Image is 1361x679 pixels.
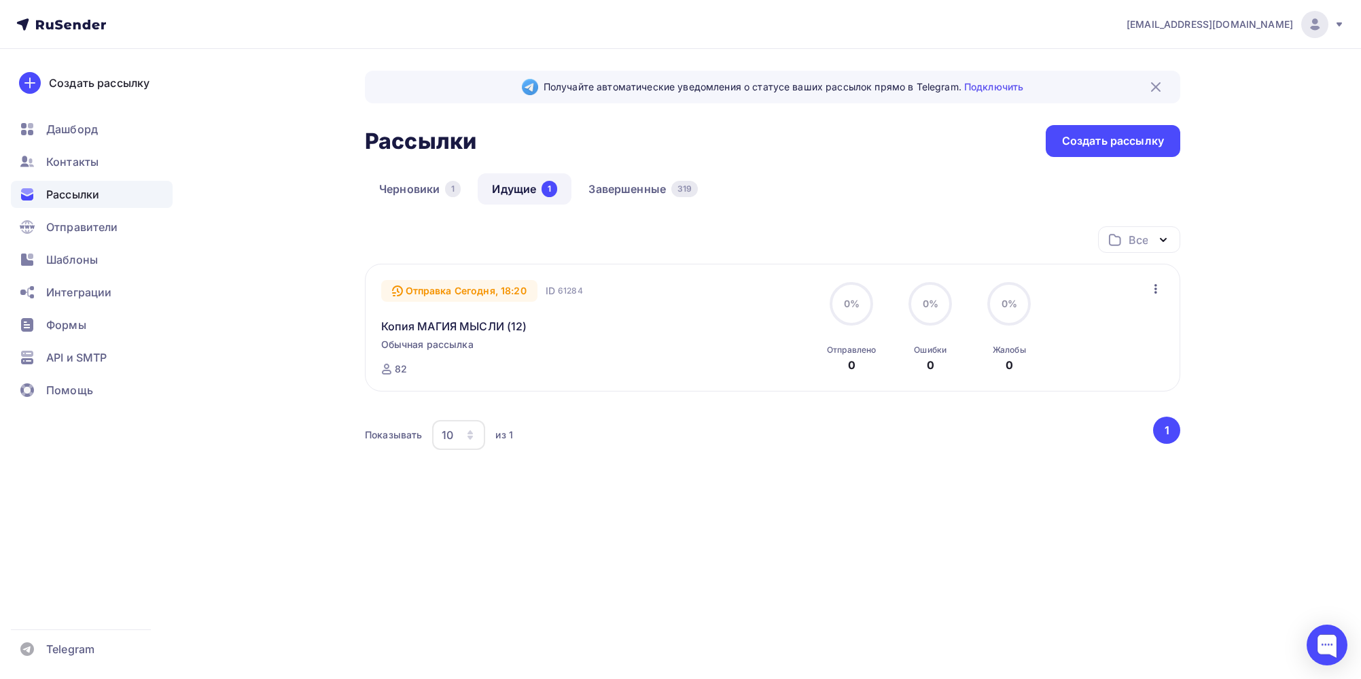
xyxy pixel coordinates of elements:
[844,298,860,309] span: 0%
[1098,226,1180,253] button: Все
[827,345,876,355] div: Отправлено
[46,284,111,300] span: Интеграции
[46,382,93,398] span: Помощь
[522,79,538,95] img: Telegram
[1062,133,1164,149] div: Создать рассылку
[11,311,173,338] a: Формы
[11,148,173,175] a: Контакты
[1006,357,1013,373] div: 0
[848,357,855,373] div: 0
[11,213,173,241] a: Отправители
[1127,18,1293,31] span: [EMAIL_ADDRESS][DOMAIN_NAME]
[546,284,555,298] span: ID
[542,181,557,197] div: 1
[671,181,698,197] div: 319
[1002,298,1017,309] span: 0%
[381,338,474,351] span: Обычная рассылка
[46,251,98,268] span: Шаблоны
[46,186,99,203] span: Рассылки
[46,154,99,170] span: Контакты
[574,173,712,205] a: Завершенные319
[11,246,173,273] a: Шаблоны
[46,349,107,366] span: API и SMTP
[1129,232,1148,248] div: Все
[964,81,1023,92] a: Подключить
[445,181,461,197] div: 1
[558,284,583,298] span: 61284
[431,419,486,451] button: 10
[365,128,476,155] h2: Рассылки
[381,280,537,302] div: Отправка Сегодня, 18:20
[914,345,947,355] div: Ошибки
[49,75,149,91] div: Создать рассылку
[1127,11,1345,38] a: [EMAIL_ADDRESS][DOMAIN_NAME]
[1153,417,1180,444] button: Go to page 1
[11,116,173,143] a: Дашборд
[927,357,934,373] div: 0
[923,298,938,309] span: 0%
[365,173,475,205] a: Черновики1
[46,641,94,657] span: Telegram
[478,173,571,205] a: Идущие1
[46,219,118,235] span: Отправители
[1151,417,1181,444] ul: Pagination
[993,345,1026,355] div: Жалобы
[46,317,86,333] span: Формы
[11,181,173,208] a: Рассылки
[544,80,1023,94] span: Получайте автоматические уведомления о статусе ваших рассылок прямо в Telegram.
[365,428,422,442] div: Показывать
[46,121,98,137] span: Дашборд
[381,318,527,334] a: Копия МАГИЯ МЫСЛИ (12)
[495,428,513,442] div: из 1
[442,427,453,443] div: 10
[395,362,407,376] div: 82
